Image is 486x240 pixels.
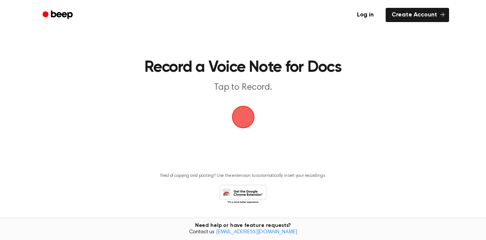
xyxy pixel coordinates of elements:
[160,173,326,179] p: Tired of copying and pasting? Use the extension to automatically insert your recordings.
[4,229,482,236] span: Contact us
[232,106,254,128] img: Beep Logo
[37,8,79,22] a: Beep
[81,60,405,76] h1: Record a Voice Note for Docs
[386,8,449,22] a: Create Account
[216,230,297,235] a: [EMAIL_ADDRESS][DOMAIN_NAME]
[100,81,386,94] p: Tap to Record.
[349,6,381,24] a: Log in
